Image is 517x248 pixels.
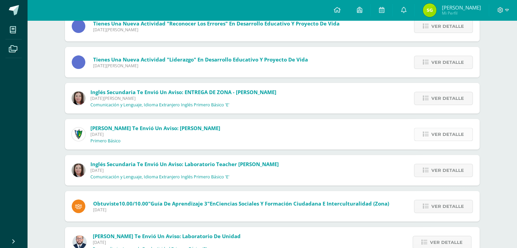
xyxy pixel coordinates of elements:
[93,233,241,240] span: [PERSON_NAME] te envió un aviso: Laboratorio de Unidad
[431,164,464,177] span: Ver detalle
[93,207,389,213] span: [DATE]
[90,131,220,137] span: [DATE]
[93,27,340,33] span: [DATE][PERSON_NAME]
[431,128,464,141] span: Ver detalle
[93,56,308,63] span: Tienes una nueva actividad "Liderazgo" En Desarrollo Educativo y Proyecto de Vida
[90,161,279,167] span: Inglés Secundaria te envió un aviso: Laboratorio Teacher [PERSON_NAME]
[119,200,148,207] span: 10.00/10.00
[148,200,210,207] span: "Guía de aprendizaje 3"
[90,167,279,173] span: [DATE]
[423,3,436,17] img: 8acaac60eb6b7a194adca9eb74a2ee25.png
[431,200,464,213] span: Ver detalle
[93,63,308,69] span: [DATE][PERSON_NAME]
[72,127,85,141] img: 9f174a157161b4ddbe12118a61fed988.png
[72,163,85,177] img: 8af0450cf43d44e38c4a1497329761f3.png
[90,89,276,95] span: Inglés Secundaria te envió un aviso: ENTREGA DE ZONA - [PERSON_NAME]
[442,4,481,11] span: [PERSON_NAME]
[93,240,241,245] span: [DATE]
[442,10,481,16] span: Mi Perfil
[431,56,464,69] span: Ver detalle
[72,91,85,105] img: 8af0450cf43d44e38c4a1497329761f3.png
[93,200,389,207] span: Obtuviste en
[90,125,220,131] span: [PERSON_NAME] te envió un aviso: [PERSON_NAME]
[93,20,340,27] span: Tienes una nueva actividad "Reconocer los errores" En Desarrollo Educativo y Proyecto de Vida
[90,174,229,180] p: Comunicación y Lenguaje, Idioma Extranjero Inglés Primero Básico 'E'
[431,20,464,33] span: Ver detalle
[431,92,464,105] span: Ver detalle
[90,138,121,144] p: Primero Básico
[90,95,276,101] span: [DATE][PERSON_NAME]
[216,200,389,207] span: Ciencias Sociales y Formación Ciudadana e Interculturalidad (Zona)
[90,102,229,108] p: Comunicación y Lenguaje, Idioma Extranjero Inglés Primero Básico 'E'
